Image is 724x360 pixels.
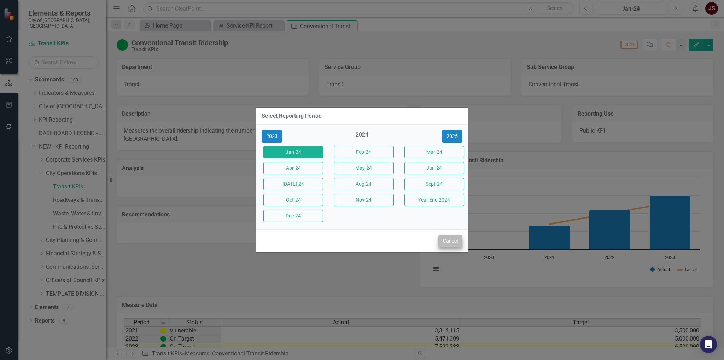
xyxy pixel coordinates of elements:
div: Open Intercom Messenger [700,336,717,353]
button: Oct-24 [263,194,323,206]
button: [DATE]-24 [263,178,323,190]
button: Year End 2024 [404,194,464,206]
button: Mar-24 [404,146,464,158]
button: Cancel [438,235,462,247]
button: Sept-24 [404,178,464,190]
button: May-24 [334,162,393,174]
button: Nov-24 [334,194,393,206]
div: 2024 [332,131,392,143]
button: Apr-24 [263,162,323,174]
button: Aug-24 [334,178,393,190]
button: Jun-24 [404,162,464,174]
button: Jan-24 [263,146,323,158]
button: Feb-24 [334,146,393,158]
button: Dec-24 [263,210,323,222]
button: 2025 [442,130,462,143]
button: 2023 [262,130,282,143]
div: Select Reporting Period [262,113,322,119]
